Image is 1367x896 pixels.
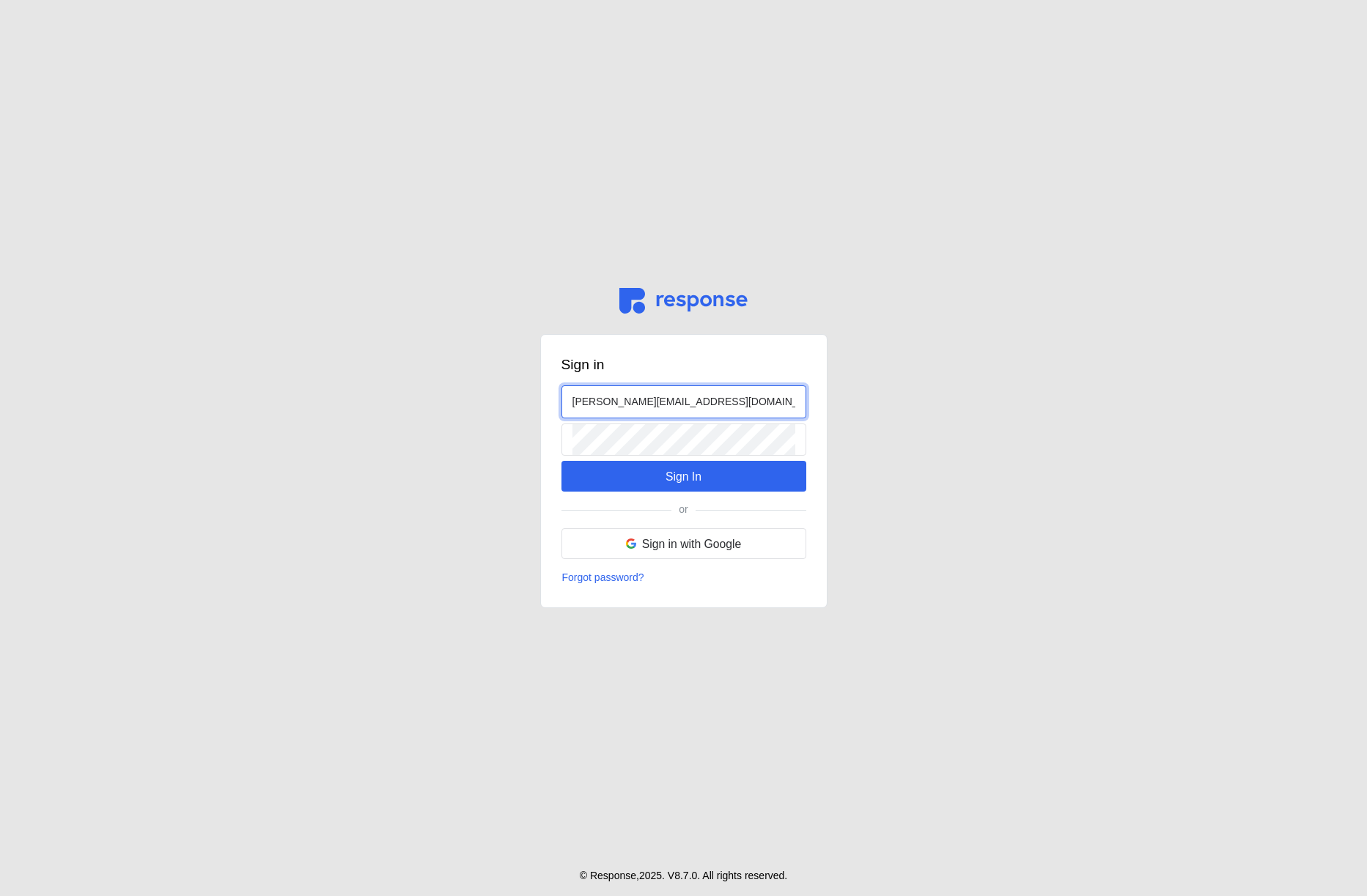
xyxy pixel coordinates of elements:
[562,570,644,586] p: Forgot password?
[561,528,806,559] button: Sign in with Google
[679,502,688,518] p: or
[619,288,748,314] img: svg%3e
[572,386,795,418] input: Email
[642,535,742,553] p: Sign in with Google
[666,467,701,486] p: Sign In
[626,538,636,549] img: svg%3e
[580,868,788,884] p: © Response, 2025 . V 8.7.0 . All rights reserved.
[561,461,806,492] button: Sign In
[561,569,645,587] button: Forgot password?
[561,355,806,375] h3: Sign in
